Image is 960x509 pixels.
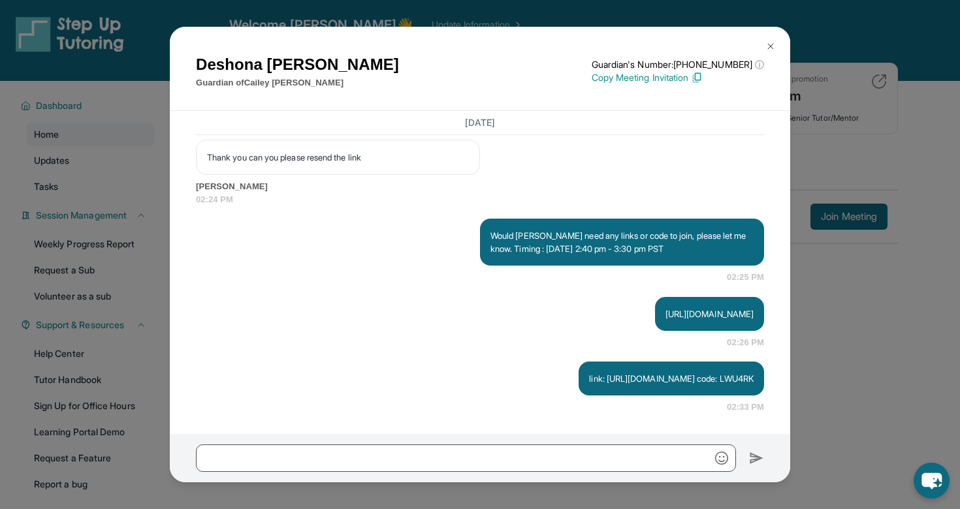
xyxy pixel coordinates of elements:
span: [PERSON_NAME] [196,180,764,193]
img: Send icon [749,450,764,466]
span: 02:26 PM [727,336,764,349]
img: Close Icon [765,41,776,52]
span: 02:25 PM [727,271,764,284]
p: Guardian of Cailey [PERSON_NAME] [196,76,399,89]
p: link: [URL][DOMAIN_NAME] code: LWU4RK [589,372,754,385]
p: Guardian's Number: [PHONE_NUMBER] [592,58,764,71]
h1: Deshona [PERSON_NAME] [196,53,399,76]
p: [URL][DOMAIN_NAME] [665,307,754,320]
span: 02:24 PM [196,193,764,206]
p: Thank you can you please resend the link [207,151,469,164]
p: Copy Meeting Invitation [592,71,764,84]
span: ⓘ [755,58,764,71]
img: Emoji [715,452,728,465]
p: Would [PERSON_NAME] need any links or code to join, please let me know. Timing : [DATE] 2:40 pm -... [490,229,754,255]
h3: [DATE] [196,116,764,129]
button: chat-button [914,463,950,499]
img: Copy Icon [691,72,703,84]
span: 02:33 PM [727,401,764,414]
